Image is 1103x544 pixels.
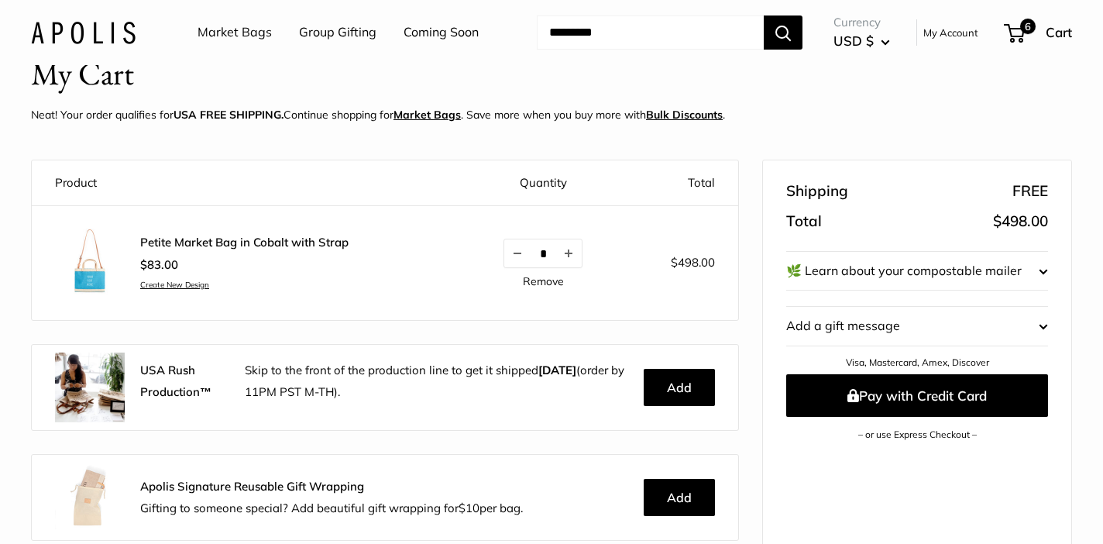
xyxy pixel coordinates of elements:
[523,276,564,287] a: Remove
[299,21,376,44] a: Group Gifting
[31,105,725,125] p: Neat! Your order qualifies for Continue shopping for . Save more when you buy more with .
[32,160,464,206] th: Product
[245,360,632,403] p: Skip to the front of the production line to get it shipped (order by 11PM PST M-TH).
[140,280,349,290] a: Create New Design
[140,363,211,399] strong: USA Rush Production™
[671,255,715,270] span: $498.00
[858,429,977,440] a: – or use Express Checkout –
[786,307,1048,346] button: Add a gift message
[55,353,125,422] img: rush.jpg
[538,363,576,377] b: [DATE]
[846,356,989,368] a: Visa, Mastercard, Amex, Discover
[833,12,890,33] span: Currency
[31,21,136,43] img: Apolis
[786,467,1048,501] iframe: PayPal-paypal
[833,29,890,53] button: USD $
[198,21,272,44] a: Market Bags
[404,21,479,44] a: Coming Soon
[644,479,715,516] button: Add
[140,235,349,250] a: Petite Market Bag in Cobalt with Strap
[140,257,178,272] span: $83.00
[464,160,624,206] th: Quantity
[923,23,978,42] a: My Account
[140,479,364,494] strong: Apolis Signature Reusable Gift Wrapping
[55,463,125,532] img: Apolis_GiftWrapping_5_90x_2x.jpg
[1046,24,1072,40] span: Cart
[786,252,1048,291] button: 🌿 Learn about your compostable mailer
[393,108,461,122] a: Market Bags
[623,160,738,206] th: Total
[459,501,479,515] span: $10
[786,208,822,236] span: Total
[764,15,802,50] button: Search
[174,108,283,122] strong: USA FREE SHIPPING.
[786,177,848,205] span: Shipping
[644,369,715,406] button: Add
[993,212,1048,230] span: $498.00
[504,239,531,267] button: Decrease quantity by 1
[833,33,874,49] span: USD $
[555,239,582,267] button: Increase quantity by 1
[786,374,1048,417] button: Pay with Credit Card
[531,247,555,260] input: Quantity
[140,501,523,515] span: Gifting to someone special? Add beautiful gift wrapping for per bag.
[1005,20,1072,45] a: 6 Cart
[1020,19,1036,34] span: 6
[1012,177,1048,205] span: FREE
[31,51,134,97] h1: My Cart
[537,15,764,50] input: Search...
[646,108,723,122] u: Bulk Discounts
